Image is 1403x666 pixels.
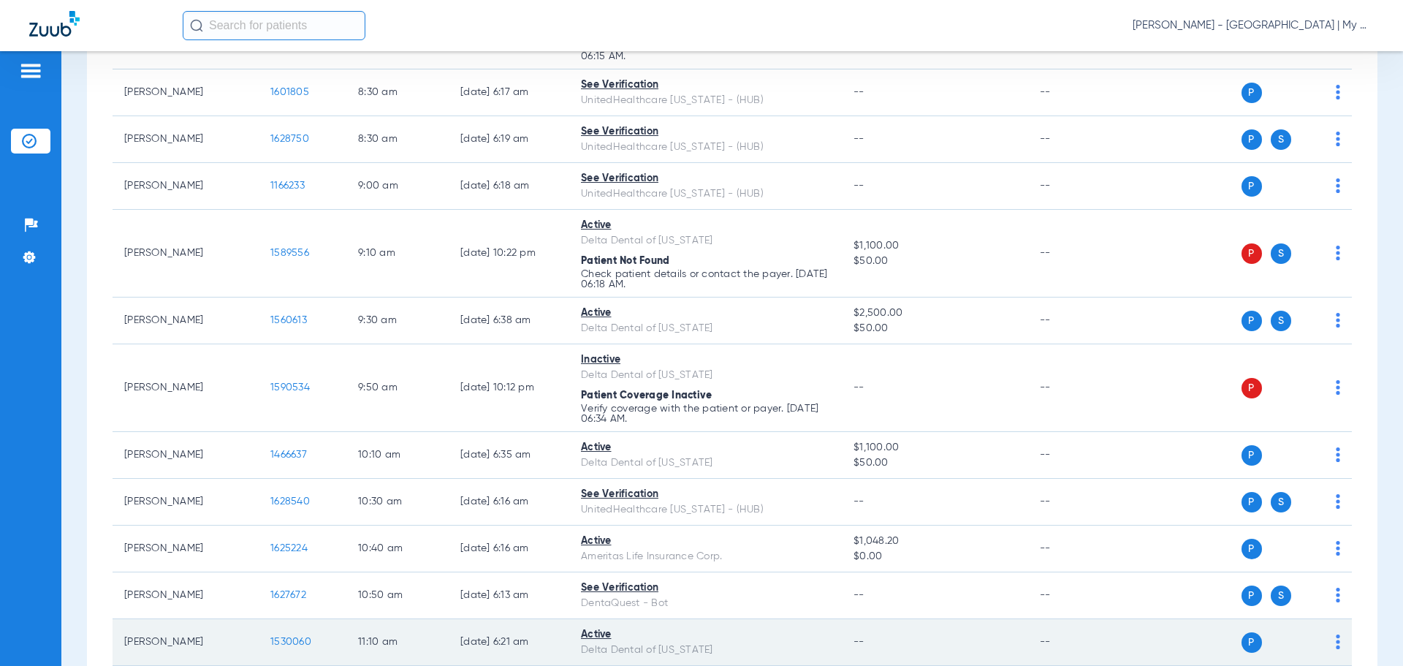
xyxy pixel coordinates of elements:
[581,627,830,643] div: Active
[581,549,830,564] div: Ameritas Life Insurance Corp.
[853,306,1016,321] span: $2,500.00
[1336,85,1340,99] img: group-dot-blue.svg
[270,496,310,507] span: 1628540
[270,590,306,600] span: 1627672
[853,549,1016,564] span: $0.00
[113,298,259,344] td: [PERSON_NAME]
[581,534,830,549] div: Active
[449,344,569,432] td: [DATE] 10:12 PM
[581,643,830,658] div: Delta Dental of [US_STATE]
[346,432,449,479] td: 10:10 AM
[1336,246,1340,260] img: group-dot-blue.svg
[581,502,830,518] div: UnitedHealthcare [US_STATE] - (HUB)
[113,344,259,432] td: [PERSON_NAME]
[1242,243,1262,264] span: P
[1242,445,1262,466] span: P
[270,315,307,325] span: 1560613
[853,181,864,191] span: --
[1242,632,1262,653] span: P
[1028,298,1127,344] td: --
[853,321,1016,336] span: $50.00
[346,526,449,572] td: 10:40 AM
[270,181,305,191] span: 1166233
[581,124,830,140] div: See Verification
[270,637,311,647] span: 1530060
[581,233,830,249] div: Delta Dental of [US_STATE]
[1336,178,1340,193] img: group-dot-blue.svg
[1028,479,1127,526] td: --
[853,87,864,97] span: --
[1242,311,1262,331] span: P
[581,390,712,401] span: Patient Coverage Inactive
[581,321,830,336] div: Delta Dental of [US_STATE]
[1336,541,1340,556] img: group-dot-blue.svg
[581,306,830,321] div: Active
[190,19,203,32] img: Search Icon
[449,432,569,479] td: [DATE] 6:35 AM
[853,238,1016,254] span: $1,100.00
[346,572,449,619] td: 10:50 AM
[449,210,569,298] td: [DATE] 10:22 PM
[270,450,307,460] span: 1466637
[113,116,259,163] td: [PERSON_NAME]
[1028,572,1127,619] td: --
[1336,588,1340,602] img: group-dot-blue.svg
[346,298,449,344] td: 9:30 AM
[270,382,310,393] span: 1590534
[1242,83,1262,103] span: P
[449,69,569,116] td: [DATE] 6:17 AM
[853,440,1016,455] span: $1,100.00
[1028,210,1127,298] td: --
[1330,596,1403,666] iframe: Chat Widget
[1242,129,1262,150] span: P
[1028,163,1127,210] td: --
[853,637,864,647] span: --
[1028,344,1127,432] td: --
[1271,311,1291,331] span: S
[1028,432,1127,479] td: --
[581,580,830,596] div: See Verification
[1336,313,1340,328] img: group-dot-blue.svg
[113,619,259,666] td: [PERSON_NAME]
[346,479,449,526] td: 10:30 AM
[581,368,830,383] div: Delta Dental of [US_STATE]
[113,163,259,210] td: [PERSON_NAME]
[581,77,830,93] div: See Verification
[1271,492,1291,512] span: S
[581,455,830,471] div: Delta Dental of [US_STATE]
[1242,492,1262,512] span: P
[449,163,569,210] td: [DATE] 6:18 AM
[270,134,309,144] span: 1628750
[183,11,365,40] input: Search for patients
[346,210,449,298] td: 9:10 AM
[270,248,309,258] span: 1589556
[1271,586,1291,606] span: S
[19,62,42,80] img: hamburger-icon
[270,87,309,97] span: 1601805
[853,496,864,507] span: --
[1028,69,1127,116] td: --
[29,11,80,37] img: Zuub Logo
[1028,116,1127,163] td: --
[449,572,569,619] td: [DATE] 6:13 AM
[581,171,830,186] div: See Verification
[1242,378,1262,398] span: P
[346,619,449,666] td: 11:10 AM
[581,186,830,202] div: UnitedHealthcare [US_STATE] - (HUB)
[581,487,830,502] div: See Verification
[449,526,569,572] td: [DATE] 6:16 AM
[346,116,449,163] td: 8:30 AM
[113,479,259,526] td: [PERSON_NAME]
[1336,494,1340,509] img: group-dot-blue.svg
[1336,132,1340,146] img: group-dot-blue.svg
[853,455,1016,471] span: $50.00
[346,69,449,116] td: 8:30 AM
[113,572,259,619] td: [PERSON_NAME]
[113,210,259,298] td: [PERSON_NAME]
[581,596,830,611] div: DentaQuest - Bot
[113,526,259,572] td: [PERSON_NAME]
[449,619,569,666] td: [DATE] 6:21 AM
[853,590,864,600] span: --
[1028,526,1127,572] td: --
